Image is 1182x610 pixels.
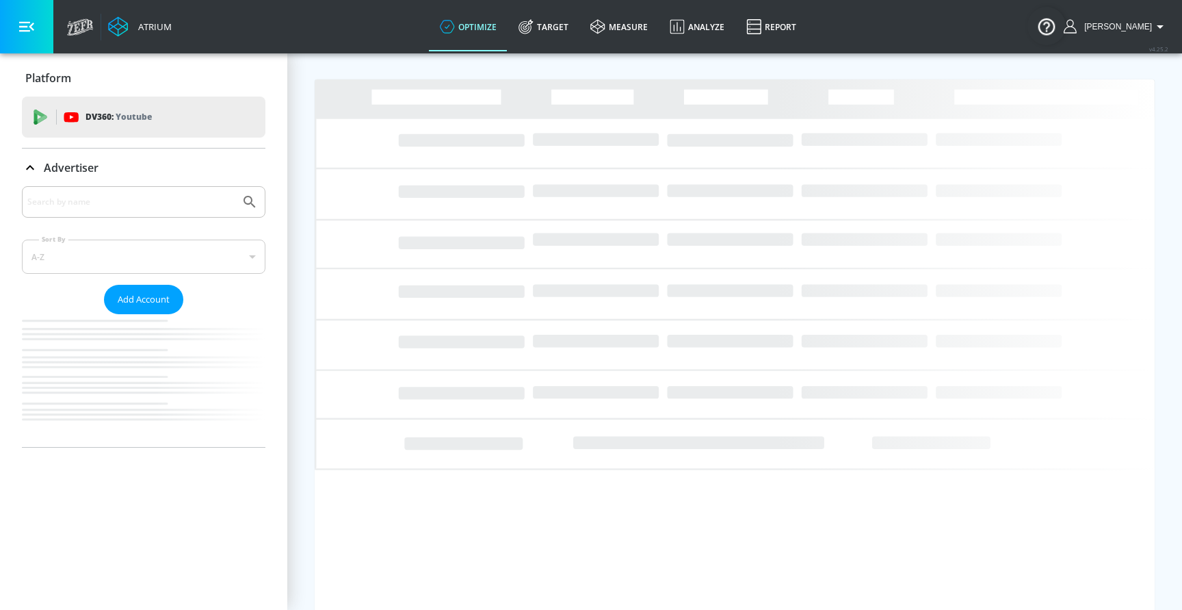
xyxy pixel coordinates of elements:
[104,285,183,314] button: Add Account
[133,21,172,33] div: Atrium
[116,110,152,124] p: Youtube
[735,2,807,51] a: Report
[1149,45,1168,53] span: v 4.25.2
[429,2,508,51] a: optimize
[508,2,579,51] a: Target
[22,186,265,447] div: Advertiser
[22,97,265,138] div: DV360: Youtube
[659,2,735,51] a: Analyze
[1027,7,1066,45] button: Open Resource Center
[86,110,152,125] p: DV360:
[1064,18,1168,35] button: [PERSON_NAME]
[44,160,98,175] p: Advertiser
[108,16,172,37] a: Atrium
[22,240,265,274] div: A-Z
[22,59,265,97] div: Platform
[27,193,235,211] input: Search by name
[118,292,170,307] span: Add Account
[1079,22,1152,31] span: login as: bogdan.nalisnikovskiy@zefr.com
[25,71,71,86] p: Platform
[579,2,659,51] a: measure
[22,314,265,447] nav: list of Advertiser
[39,235,68,244] label: Sort By
[22,149,265,187] div: Advertiser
